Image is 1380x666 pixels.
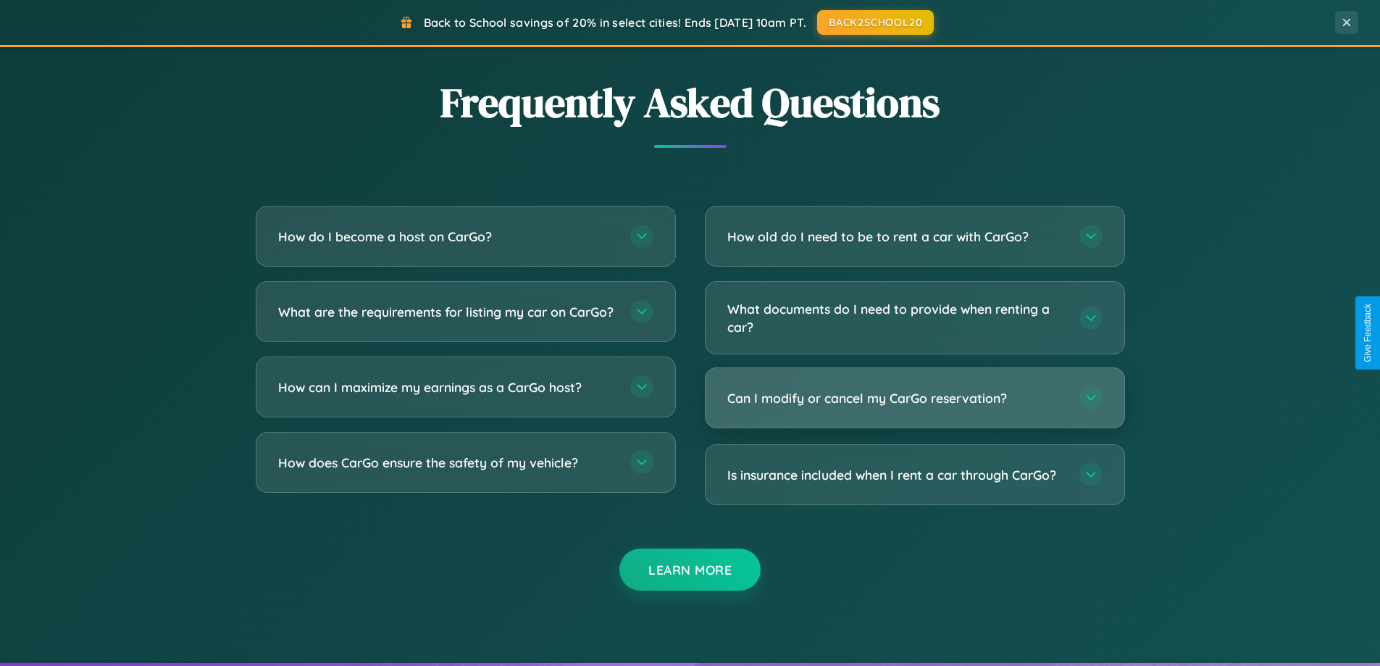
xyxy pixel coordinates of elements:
h3: How does CarGo ensure the safety of my vehicle? [278,454,616,472]
h3: Is insurance included when I rent a car through CarGo? [727,466,1065,484]
h3: How can I maximize my earnings as a CarGo host? [278,378,616,396]
h3: What are the requirements for listing my car on CarGo? [278,303,616,321]
h2: Frequently Asked Questions [256,75,1125,130]
h3: How do I become a host on CarGo? [278,228,616,246]
span: Back to School savings of 20% in select cities! Ends [DATE] 10am PT. [424,15,806,30]
h3: What documents do I need to provide when renting a car? [727,300,1065,336]
div: Give Feedback [1363,304,1373,362]
h3: Can I modify or cancel my CarGo reservation? [727,389,1065,407]
button: Learn More [619,549,761,591]
button: BACK2SCHOOL20 [817,10,934,35]
h3: How old do I need to be to rent a car with CarGo? [727,228,1065,246]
